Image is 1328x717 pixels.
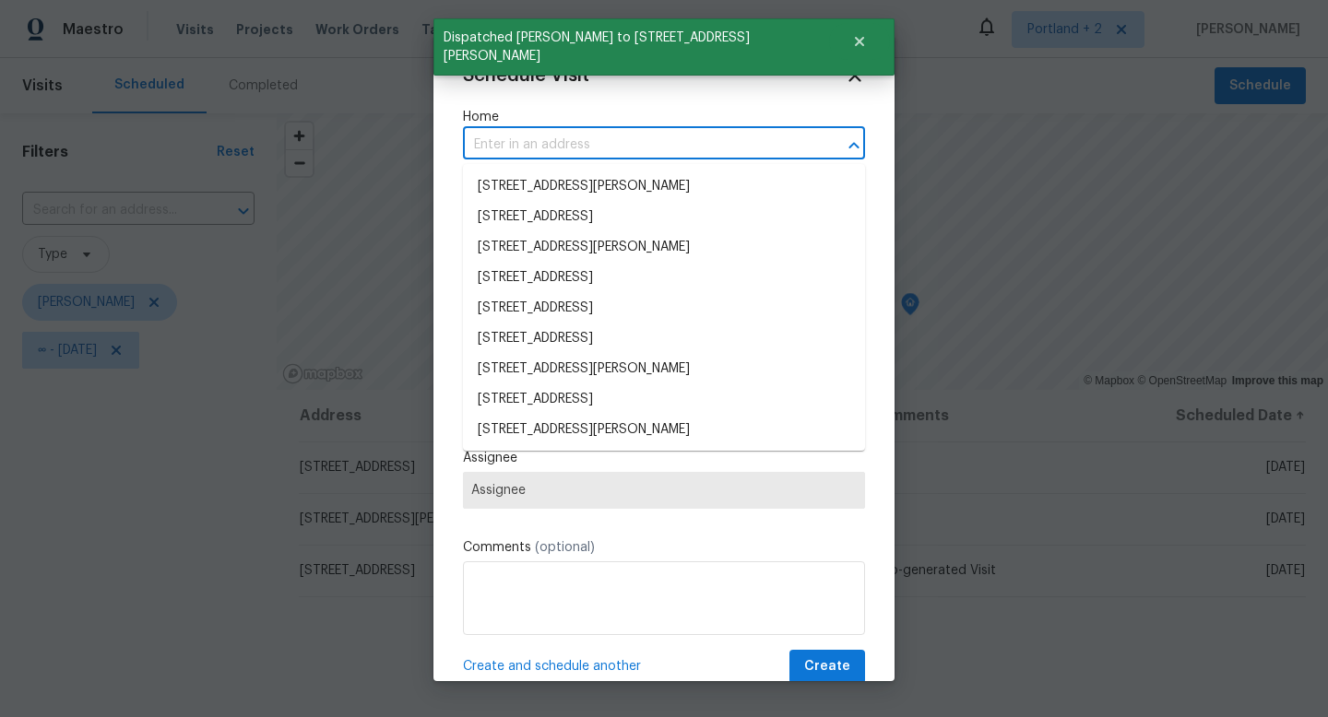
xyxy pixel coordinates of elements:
li: [STREET_ADDRESS][PERSON_NAME] [463,232,865,263]
li: [STREET_ADDRESS] [463,384,865,415]
button: Create [789,650,865,684]
span: Create [804,655,850,678]
span: Schedule Visit [463,66,589,85]
li: [STREET_ADDRESS][PERSON_NAME] [463,354,865,384]
li: [STREET_ADDRESS] [463,202,865,232]
input: Enter in an address [463,131,813,159]
label: Comments [463,538,865,557]
li: [STREET_ADDRESS] [463,263,865,293]
label: Assignee [463,449,865,467]
li: [STREET_ADDRESS] [463,323,865,354]
li: [STREET_ADDRESS] [463,293,865,323]
li: [STREET_ADDRESS] [463,445,865,476]
li: [STREET_ADDRESS][PERSON_NAME] [463,415,865,445]
button: Close [841,133,867,159]
span: (optional) [535,541,595,554]
li: [STREET_ADDRESS][PERSON_NAME] [463,171,865,202]
span: Create and schedule another [463,657,641,676]
span: Close [845,65,865,86]
label: Home [463,108,865,126]
span: Dispatched [PERSON_NAME] to [STREET_ADDRESS][PERSON_NAME] [433,18,829,76]
span: Assignee [471,483,857,498]
button: Close [829,23,890,60]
